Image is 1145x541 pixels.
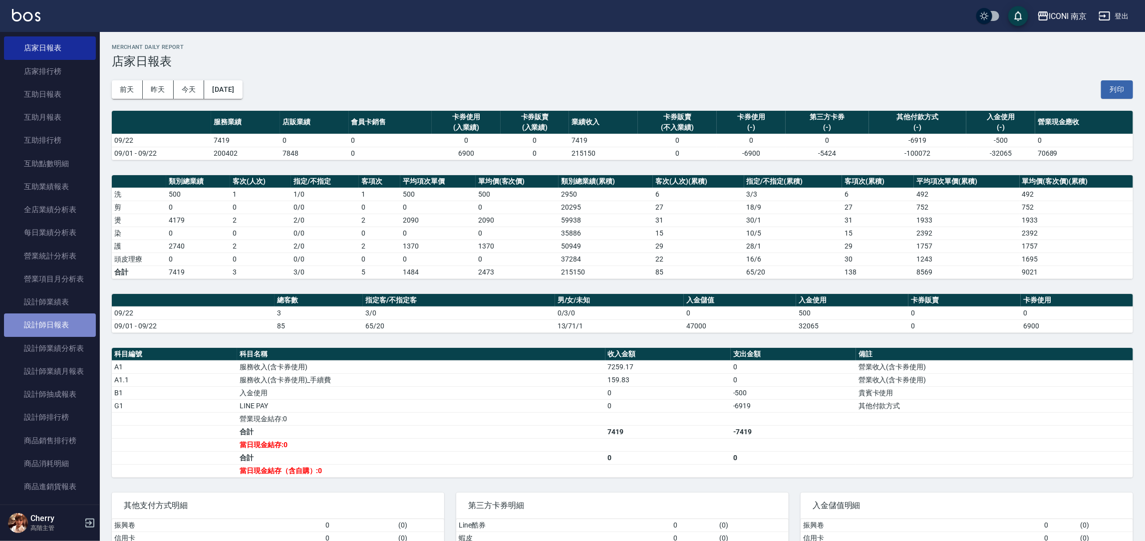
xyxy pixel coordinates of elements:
[796,294,908,307] th: 入金使用
[605,399,731,412] td: 0
[731,373,856,386] td: 0
[476,201,559,214] td: 0
[605,451,731,464] td: 0
[744,240,843,253] td: 28 / 1
[4,313,96,336] a: 設計師日報表
[559,266,653,278] td: 215150
[291,240,359,253] td: 2 / 0
[359,240,400,253] td: 2
[842,188,914,201] td: 6
[275,319,363,332] td: 85
[280,134,349,147] td: 0
[555,306,684,319] td: 0/3/0
[237,425,605,438] td: 合計
[1020,266,1133,278] td: 9021
[1021,306,1133,319] td: 0
[559,214,653,227] td: 59938
[788,112,866,122] div: 第三方卡券
[966,147,1035,160] td: -32065
[476,175,559,188] th: 單均價(客次價)
[966,134,1035,147] td: -500
[559,175,653,188] th: 類別總業績(累積)
[501,147,570,160] td: 0
[237,360,605,373] td: 服務收入(含卡券使用)
[842,201,914,214] td: 27
[112,44,1133,50] h2: Merchant Daily Report
[4,60,96,83] a: 店家排行榜
[969,122,1033,133] div: (-)
[1020,175,1133,188] th: 單均價(客次價)(累積)
[30,514,81,524] h5: Cherry
[969,112,1033,122] div: 入金使用
[503,122,567,133] div: (入業績)
[112,519,323,532] td: 振興卷
[230,240,291,253] td: 2
[237,438,605,451] td: 當日現金結存:0
[744,253,843,266] td: 16 / 6
[1020,214,1133,227] td: 1933
[400,240,476,253] td: 1370
[4,429,96,452] a: 商品銷售排行榜
[112,134,211,147] td: 09/22
[638,134,717,147] td: 0
[4,198,96,221] a: 全店業績分析表
[8,513,28,533] img: Person
[856,399,1133,412] td: 其他付款方式
[744,214,843,227] td: 30 / 1
[731,451,856,464] td: 0
[112,188,166,201] td: 洗
[801,519,1042,532] td: 振興卷
[871,112,964,122] div: 其他付款方式
[559,253,653,266] td: 37284
[1042,519,1078,532] td: 0
[914,214,1019,227] td: 1933
[434,122,498,133] div: (入業績)
[1035,111,1133,134] th: 營業現金應收
[291,201,359,214] td: 0 / 0
[359,227,400,240] td: 0
[908,306,1021,319] td: 0
[280,111,349,134] th: 店販業績
[476,188,559,201] td: 500
[653,253,744,266] td: 22
[4,337,96,360] a: 設計師業績分析表
[503,112,567,122] div: 卡券販賣
[237,386,605,399] td: 入金使用
[400,253,476,266] td: 0
[400,214,476,227] td: 2090
[731,399,856,412] td: -6919
[744,175,843,188] th: 指定/不指定(累積)
[112,240,166,253] td: 護
[684,319,796,332] td: 47000
[653,201,744,214] td: 27
[476,214,559,227] td: 2090
[1020,240,1133,253] td: 1757
[359,253,400,266] td: 0
[4,245,96,268] a: 營業統計分析表
[4,498,96,521] a: 商品庫存表
[166,253,230,266] td: 0
[237,451,605,464] td: 合計
[211,111,280,134] th: 服務業績
[400,175,476,188] th: 平均項次單價
[640,112,714,122] div: 卡券販賣
[230,201,291,214] td: 0
[112,147,211,160] td: 09/01 - 09/22
[653,175,744,188] th: 客次(人次)(累積)
[1008,6,1028,26] button: save
[1021,294,1133,307] th: 卡券使用
[230,227,291,240] td: 0
[786,147,869,160] td: -5424
[653,240,744,253] td: 29
[1021,319,1133,332] td: 6900
[731,425,856,438] td: -7419
[653,188,744,201] td: 6
[605,348,731,361] th: 收入金額
[813,501,1121,511] span: 入金儲值明細
[112,319,275,332] td: 09/01 - 09/22
[112,306,275,319] td: 09/22
[363,306,555,319] td: 3/0
[914,227,1019,240] td: 2392
[786,134,869,147] td: 0
[717,519,789,532] td: ( 0 )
